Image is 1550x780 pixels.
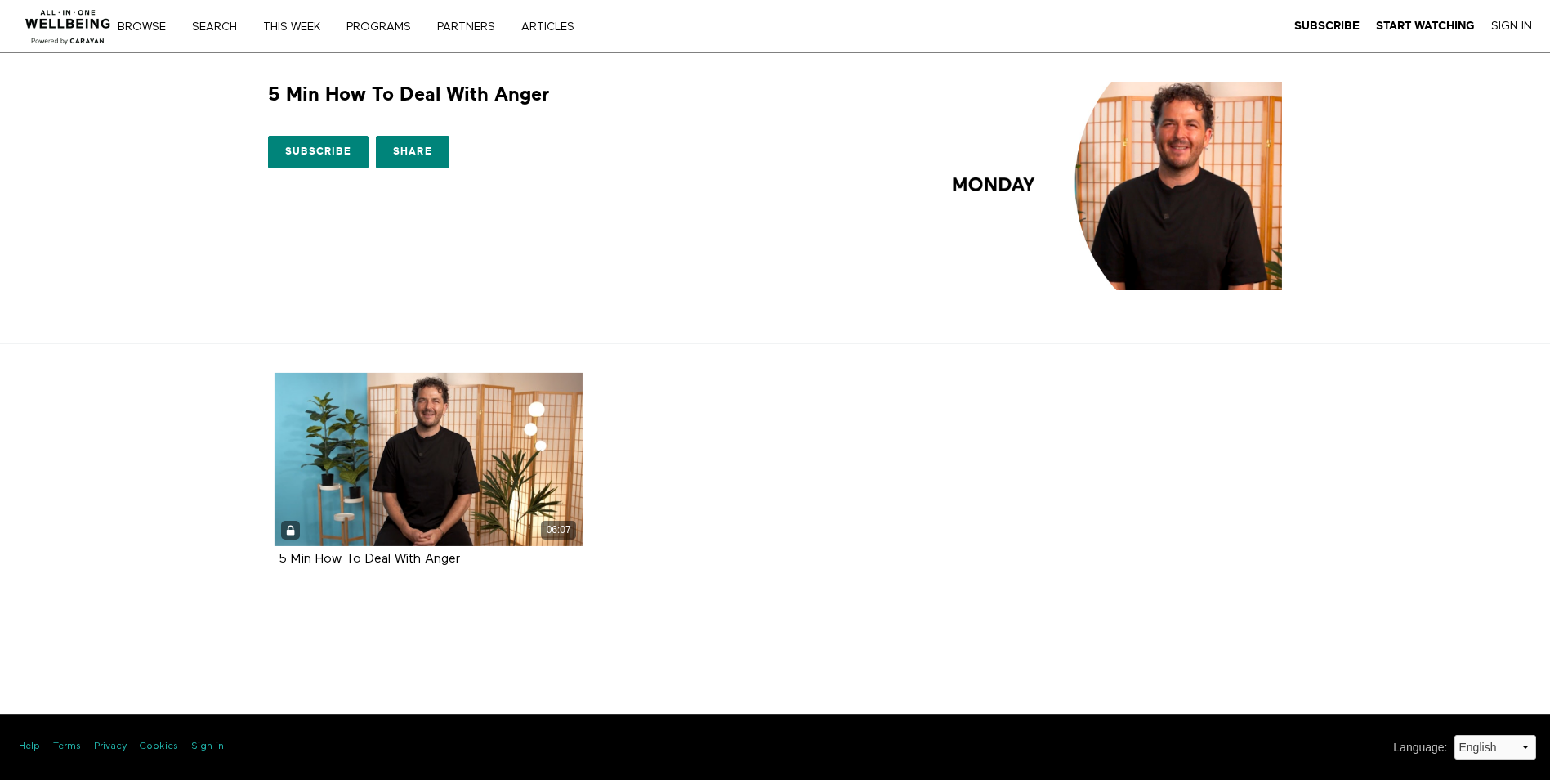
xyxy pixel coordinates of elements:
a: ARTICLES [516,21,592,33]
a: PROGRAMS [341,21,428,33]
nav: Primary [129,18,608,34]
a: Cookies [140,740,178,754]
div: 06:07 [541,521,576,540]
strong: Subscribe [1294,20,1360,32]
a: Help [19,740,40,754]
h1: 5 Min How To Deal With Anger [268,82,549,107]
a: Subscribe [1294,19,1360,34]
strong: Start Watching [1376,20,1475,32]
a: Sign In [1491,19,1532,34]
a: Subscribe [268,136,369,168]
a: PARTNERS [431,21,512,33]
strong: 5 Min How To Deal With Anger [279,553,460,566]
a: THIS WEEK [257,21,337,33]
a: 5 Min How To Deal With Anger [279,553,460,565]
a: Search [186,21,254,33]
a: 5 Min How To Deal With Anger 06:07 [275,373,583,546]
a: Sign in [191,740,224,754]
a: Start Watching [1376,19,1475,34]
a: Share [376,136,449,168]
img: 5 Min How To Deal With Anger [912,82,1282,290]
a: Terms [53,740,81,754]
label: Language : [1393,739,1447,756]
a: Browse [112,21,183,33]
a: Privacy [94,740,127,754]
